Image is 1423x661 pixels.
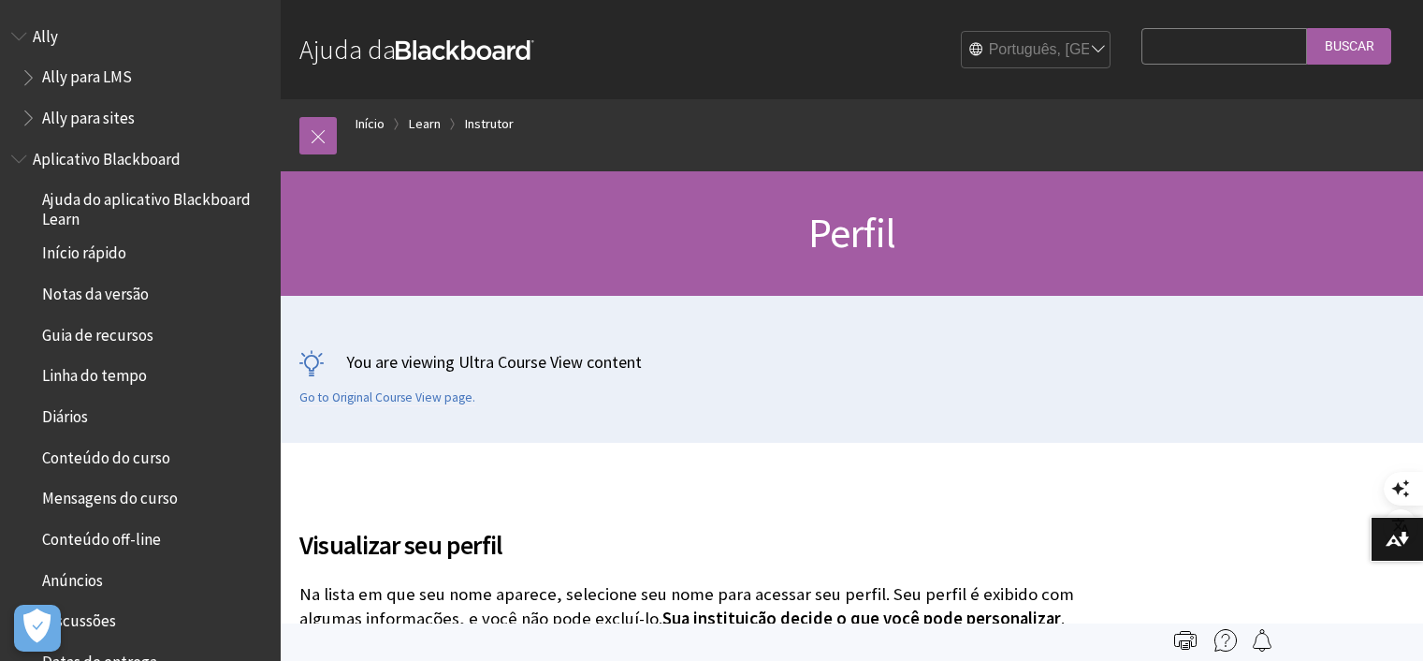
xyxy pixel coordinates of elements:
[42,238,126,263] span: Início rápido
[299,350,1404,374] p: You are viewing Ultra Course View content
[1251,629,1273,652] img: Follow this page
[42,102,135,127] span: Ally para sites
[42,184,268,228] span: Ajuda do aplicativo Blackboard Learn
[396,40,534,60] strong: Blackboard
[1307,28,1391,65] input: Buscar
[33,21,58,46] span: Ally
[42,401,88,426] span: Diários
[1174,629,1197,652] img: Print
[33,143,181,169] span: Aplicativo Blackboard
[42,606,116,631] span: Discussões
[42,62,132,87] span: Ally para LMS
[299,33,534,66] a: Ajuda daBlackboard
[299,503,1127,565] h2: Visualizar seu perfil
[465,112,514,136] a: Instrutor
[14,605,61,652] button: Abrir preferências
[42,278,149,303] span: Notas da versão
[42,360,147,386] span: Linha do tempo
[662,608,1061,629] span: Sua instituição decide o que você pode personalizar
[11,21,269,134] nav: Book outline for Anthology Ally Help
[42,565,103,590] span: Anúncios
[356,112,385,136] a: Início
[42,442,170,467] span: Conteúdo do curso
[808,207,895,258] span: Perfil
[42,483,178,508] span: Mensagens do curso
[962,32,1111,69] select: Site Language Selector
[1214,629,1237,652] img: More help
[409,112,441,136] a: Learn
[42,319,153,345] span: Guia de recursos
[42,523,161,549] span: Conteúdo off-line
[299,582,1127,631] p: Na lista em que seu nome aparece, selecione seu nome para acessar seu perfil. Seu perfil é exibid...
[299,389,475,406] a: Go to Original Course View page.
